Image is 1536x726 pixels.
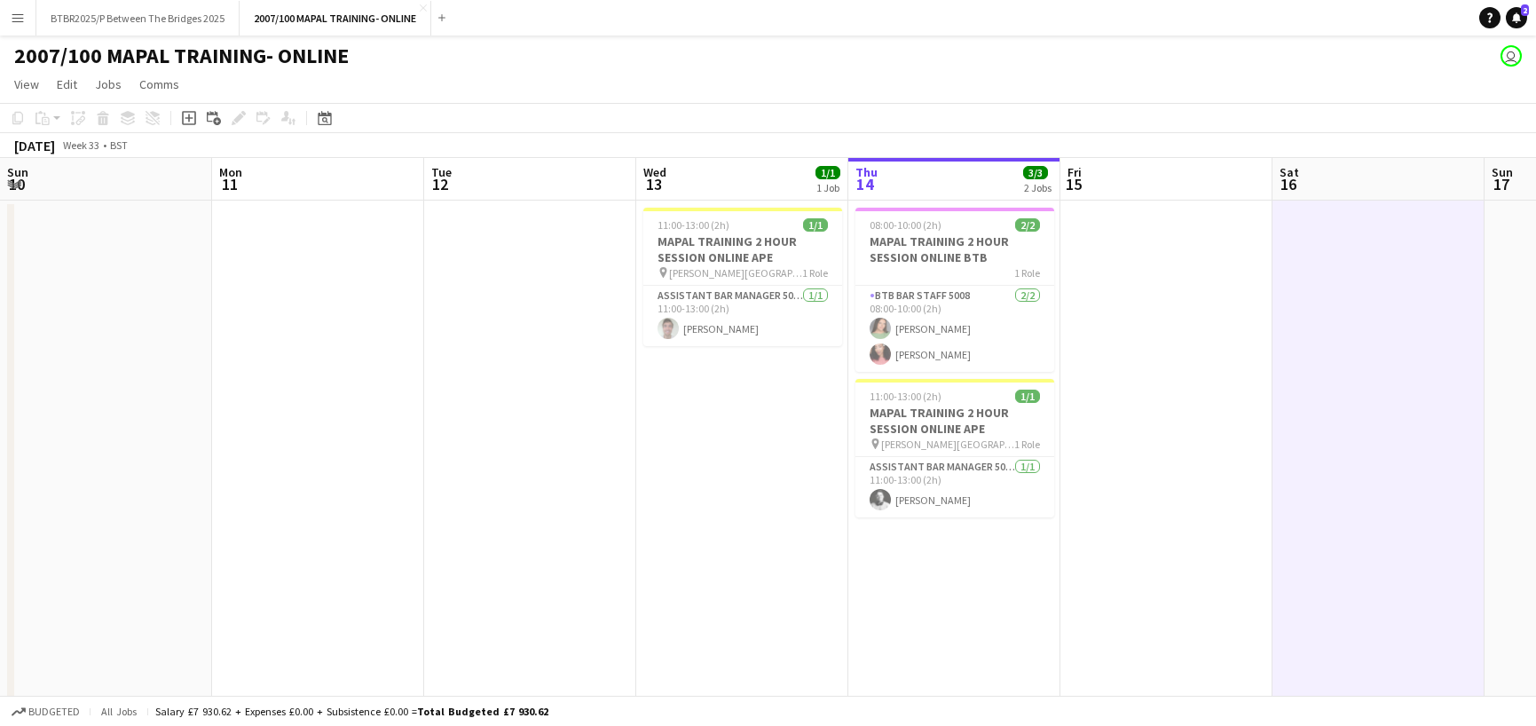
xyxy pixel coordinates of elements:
div: [DATE] [14,137,55,154]
span: 11:00-13:00 (2h) [658,218,729,232]
span: 1/1 [803,218,828,232]
span: Fri [1067,164,1082,180]
span: 08:00-10:00 (2h) [870,218,941,232]
span: Budgeted [28,706,80,718]
span: 15 [1065,174,1082,194]
span: 1/1 [1015,390,1040,403]
span: Tue [431,164,452,180]
span: 10 [4,174,28,194]
a: Edit [50,73,84,96]
app-card-role: Assistant Bar Manager 50061/111:00-13:00 (2h)[PERSON_NAME] [855,457,1054,517]
app-job-card: 08:00-10:00 (2h)2/2MAPAL TRAINING 2 HOUR SESSION ONLINE BTB1 RoleBTB Bar Staff 50082/208:00-10:00... [855,208,1054,372]
app-user-avatar: Amy Cane [1501,45,1522,67]
button: BTBR2025/P Between The Bridges 2025 [36,1,240,36]
span: 1 Role [802,266,828,280]
span: Wed [643,164,666,180]
div: BST [110,138,128,152]
span: 1 Role [1014,266,1040,280]
span: 2 [1521,4,1529,16]
span: View [14,76,39,92]
span: Sun [1492,164,1513,180]
div: 2 Jobs [1024,181,1052,194]
h3: MAPAL TRAINING 2 HOUR SESSION ONLINE APE [643,233,842,265]
div: Salary £7 930.62 + Expenses £0.00 + Subsistence £0.00 = [155,705,548,718]
span: Jobs [95,76,122,92]
span: 2/2 [1015,218,1040,232]
span: 12 [429,174,452,194]
a: 2 [1506,7,1527,28]
app-job-card: 11:00-13:00 (2h)1/1MAPAL TRAINING 2 HOUR SESSION ONLINE APE [PERSON_NAME][GEOGRAPHIC_DATA]1 RoleA... [855,379,1054,517]
span: Week 33 [59,138,103,152]
span: Comms [139,76,179,92]
span: Edit [57,76,77,92]
span: 13 [641,174,666,194]
span: 1 Role [1014,438,1040,451]
span: Total Budgeted £7 930.62 [417,705,548,718]
span: Mon [219,164,242,180]
h3: MAPAL TRAINING 2 HOUR SESSION ONLINE APE [855,405,1054,437]
button: Budgeted [9,702,83,722]
span: 11:00-13:00 (2h) [870,390,941,403]
span: 17 [1489,174,1513,194]
span: 16 [1277,174,1299,194]
app-job-card: 11:00-13:00 (2h)1/1MAPAL TRAINING 2 HOUR SESSION ONLINE APE [PERSON_NAME][GEOGRAPHIC_DATA]1 RoleA... [643,208,842,346]
a: View [7,73,46,96]
a: Jobs [88,73,129,96]
div: 1 Job [816,181,839,194]
a: Comms [132,73,186,96]
span: 11 [217,174,242,194]
span: 1/1 [815,166,840,179]
span: [PERSON_NAME][GEOGRAPHIC_DATA] [669,266,802,280]
span: [PERSON_NAME][GEOGRAPHIC_DATA] [881,438,1014,451]
button: 2007/100 MAPAL TRAINING- ONLINE [240,1,431,36]
h3: MAPAL TRAINING 2 HOUR SESSION ONLINE BTB [855,233,1054,265]
span: Sat [1280,164,1299,180]
span: Sun [7,164,28,180]
span: 3/3 [1023,166,1048,179]
span: Thu [855,164,878,180]
app-card-role: Assistant Bar Manager 50061/111:00-13:00 (2h)[PERSON_NAME] [643,286,842,346]
span: 14 [853,174,878,194]
app-card-role: BTB Bar Staff 50082/208:00-10:00 (2h)[PERSON_NAME][PERSON_NAME] [855,286,1054,372]
span: All jobs [98,705,140,718]
h1: 2007/100 MAPAL TRAINING- ONLINE [14,43,349,69]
